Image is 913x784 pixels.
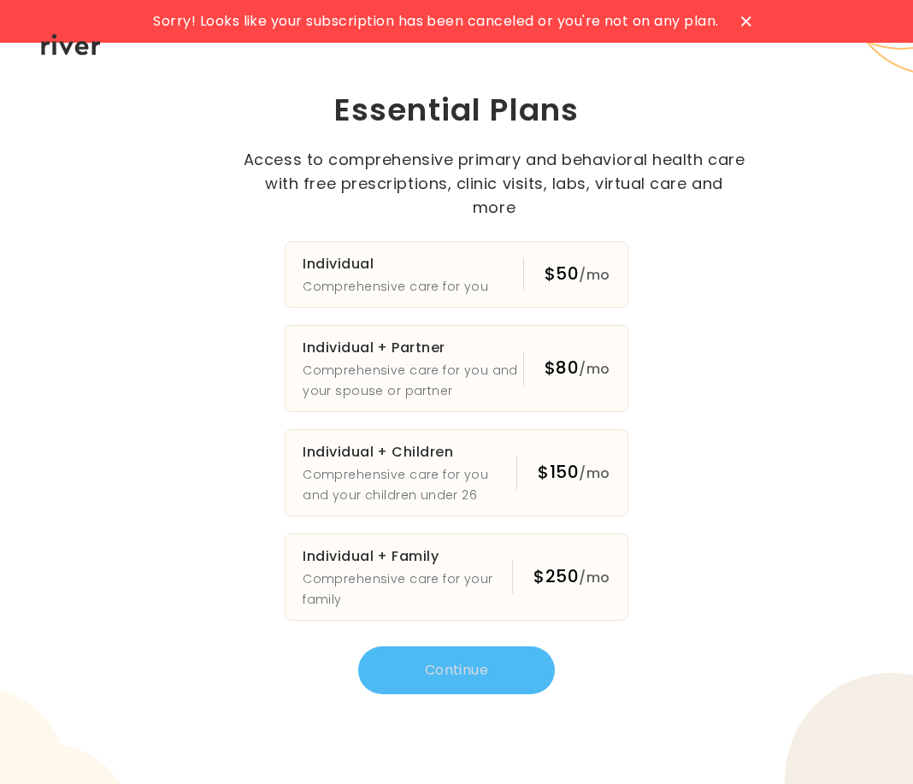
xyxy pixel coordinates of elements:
[285,429,628,516] button: Individual + ChildrenComprehensive care for you and your children under 26$150/mo
[242,148,746,220] p: Access to comprehensive primary and behavioral health care with free prescriptions, clinic visits...
[579,463,610,483] span: /mo
[545,262,610,287] div: $50
[153,9,718,33] span: Sorry! Looks like your subscription has been canceled or you're not on any plan.
[579,359,610,379] span: /mo
[579,265,610,285] span: /mo
[538,460,610,486] div: $150
[303,440,516,464] h3: Individual + Children
[285,325,628,412] button: Individual + PartnerComprehensive care for you and your spouse or partner$80/mo
[579,568,610,587] span: /mo
[303,336,523,360] h3: Individual + Partner
[303,252,488,276] h3: Individual
[358,646,555,694] button: Continue
[545,356,610,381] div: $80
[533,564,610,590] div: $250
[285,241,628,308] button: IndividualComprehensive care for you$50/mo
[303,545,512,569] h3: Individual + Family
[303,360,523,401] p: Comprehensive care for you and your spouse or partner
[303,276,488,297] p: Comprehensive care for you
[303,569,512,610] p: Comprehensive care for your family
[285,533,628,621] button: Individual + FamilyComprehensive care for your family$250/mo
[303,464,516,505] p: Comprehensive care for you and your children under 26
[242,90,671,131] h1: Essential Plans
